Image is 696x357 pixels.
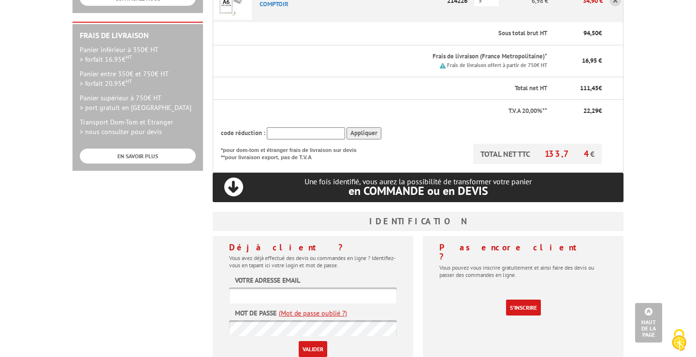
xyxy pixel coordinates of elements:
p: Panier inférieur à 350€ HT [80,45,196,64]
input: Valider [299,341,327,357]
p: Frais de livraison (France Metropolitaine)* [260,52,547,61]
p: Transport Dom-Tom et Etranger [80,117,196,137]
span: 94,50 [583,29,598,37]
h2: Frais de Livraison [80,31,196,40]
a: S'inscrire [506,300,541,316]
p: Panier entre 350€ et 750€ HT [80,69,196,88]
a: Haut de la page [635,303,662,343]
span: > nous consulter pour devis [80,127,162,136]
p: € [556,84,602,93]
img: Cookies (fenêtre modale) [667,328,691,352]
p: € [556,29,602,38]
p: Vous avez déjà effectué des devis ou commandes en ligne ? Identifiez-vous en tapant ici votre log... [229,254,397,269]
sup: HT [126,54,132,60]
span: 22,29 [583,107,598,115]
input: Appliquer [347,127,381,139]
p: Panier supérieur à 750€ HT [80,93,196,112]
span: > port gratuit en [GEOGRAPHIC_DATA] [80,103,191,112]
span: > forfait 20.95€ [80,79,132,88]
sup: HT [126,78,132,84]
th: Sous total brut HT [252,22,548,45]
p: *pour dom-tom et étranger frais de livraison sur devis **pour livraison export, pas de T.V.A [221,144,366,162]
label: Votre adresse email [235,275,300,285]
p: € [556,107,602,116]
h4: Pas encore client ? [439,243,607,262]
p: TOTAL NET TTC € [473,144,602,164]
a: (Mot de passe oublié ?) [279,308,347,318]
img: picto.png [440,63,446,69]
span: 16,95 € [582,56,602,65]
span: > forfait 16.95€ [80,55,132,64]
p: Total net HT [221,84,547,93]
span: 133,74 [545,148,590,159]
p: Vous pouvez vous inscrire gratuitement et ainsi faire des devis ou passer des commandes en ligne. [439,264,607,278]
label: Mot de passe [235,308,276,318]
h3: Identification [213,212,623,231]
p: Une fois identifié, vous aurez la possibilité de transformer votre panier [213,177,623,197]
a: EN SAVOIR PLUS [80,149,196,164]
small: Frais de livraison offert à partir de 750€ HT [447,62,547,69]
span: code réduction : [221,129,265,137]
p: T.V.A 20,00%** [221,107,547,116]
span: 111,45 [580,84,598,92]
h4: Déjà client ? [229,243,397,252]
button: Cookies (fenêtre modale) [662,324,696,357]
span: en COMMANDE ou en DEVIS [348,183,488,198]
